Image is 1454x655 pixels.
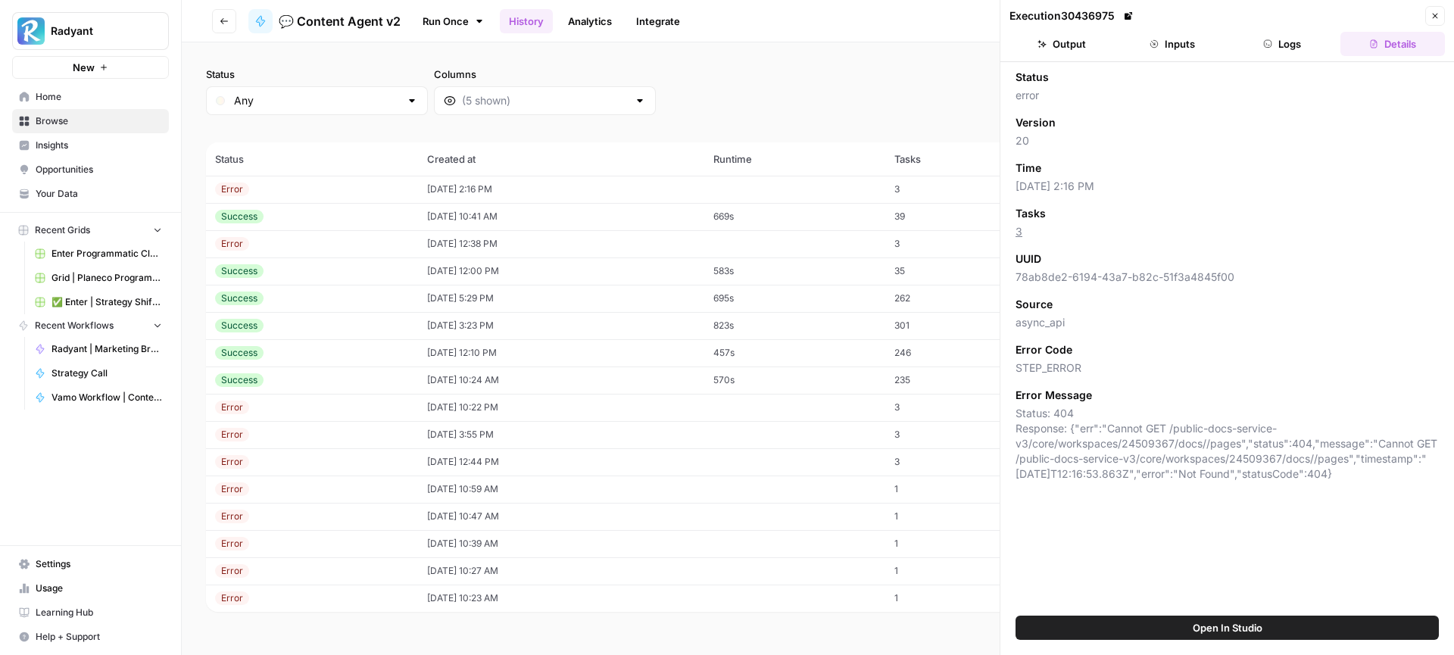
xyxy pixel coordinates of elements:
[12,552,169,576] a: Settings
[885,339,1028,366] td: 246
[215,428,249,441] div: Error
[434,67,656,82] label: Columns
[885,366,1028,394] td: 235
[885,476,1028,503] td: 1
[12,219,169,242] button: Recent Grids
[28,266,169,290] a: Grid | Planeco Programmatic Cluster
[885,257,1028,285] td: 35
[36,630,162,644] span: Help + Support
[1016,206,1046,221] span: Tasks
[418,530,705,557] td: [DATE] 10:39 AM
[1231,32,1335,56] button: Logs
[704,257,885,285] td: 583s
[704,312,885,339] td: 823s
[704,285,885,312] td: 695s
[1016,133,1439,148] span: 20
[418,285,705,312] td: [DATE] 5:29 PM
[215,591,249,605] div: Error
[36,90,162,104] span: Home
[885,503,1028,530] td: 1
[1120,32,1225,56] button: Inputs
[885,448,1028,476] td: 3
[206,115,1430,142] span: (16 records)
[1016,225,1022,238] a: 3
[73,60,95,75] span: New
[885,557,1028,585] td: 1
[28,290,169,314] a: ✅ Enter | Strategy Shift 2025 | Blog Posts Update
[1016,251,1041,267] span: UUID
[215,510,249,523] div: Error
[1016,70,1049,85] span: Status
[418,257,705,285] td: [DATE] 12:00 PM
[215,292,264,305] div: Success
[215,401,249,414] div: Error
[885,285,1028,312] td: 262
[885,530,1028,557] td: 1
[28,242,169,266] a: Enter Programmatic Cluster Wärmepumpe Förderung + Local
[12,625,169,649] button: Help + Support
[1016,406,1439,482] span: Status: 404 Response: {"err":"Cannot GET /public-docs-service-v3/core/workspaces/24509367/docs//p...
[885,312,1028,339] td: 301
[559,9,621,33] a: Analytics
[215,564,249,578] div: Error
[215,210,264,223] div: Success
[51,247,162,260] span: Enter Programmatic Cluster Wärmepumpe Förderung + Local
[51,366,162,380] span: Strategy Call
[418,503,705,530] td: [DATE] 10:47 AM
[704,203,885,230] td: 669s
[215,346,264,360] div: Success
[704,339,885,366] td: 457s
[12,133,169,158] a: Insights
[36,139,162,152] span: Insights
[28,337,169,361] a: Radyant | Marketing Breakdowns | Newsletter
[51,391,162,404] span: Vamo Workflow | Content Update Sie zu du
[500,9,553,33] a: History
[1016,360,1439,376] span: STEP_ERROR
[12,56,169,79] button: New
[51,23,142,39] span: Radyant
[418,476,705,503] td: [DATE] 10:59 AM
[51,342,162,356] span: Radyant | Marketing Breakdowns | Newsletter
[12,182,169,206] a: Your Data
[28,385,169,410] a: Vamo Workflow | Content Update Sie zu du
[36,114,162,128] span: Browse
[1009,32,1114,56] button: Output
[36,163,162,176] span: Opportunities
[1016,388,1092,403] span: Error Message
[36,557,162,571] span: Settings
[418,230,705,257] td: [DATE] 12:38 PM
[418,142,705,176] th: Created at
[36,606,162,619] span: Learning Hub
[234,93,400,108] input: Any
[418,366,705,394] td: [DATE] 10:24 AM
[462,93,628,108] input: (5 shown)
[215,319,264,332] div: Success
[418,203,705,230] td: [DATE] 10:41 AM
[885,203,1028,230] td: 39
[1016,297,1053,312] span: Source
[418,312,705,339] td: [DATE] 3:23 PM
[215,482,249,496] div: Error
[215,373,264,387] div: Success
[418,421,705,448] td: [DATE] 3:55 PM
[413,8,494,34] a: Run Once
[1009,8,1136,23] div: Execution 30436975
[1016,270,1439,285] span: 78ab8de2-6194-43a7-b82c-51f3a4845f00
[12,158,169,182] a: Opportunities
[215,537,249,551] div: Error
[279,12,401,30] span: 💬 Content Agent v2
[35,319,114,332] span: Recent Workflows
[704,142,885,176] th: Runtime
[12,314,169,337] button: Recent Workflows
[248,9,401,33] a: 💬 Content Agent v2
[12,600,169,625] a: Learning Hub
[418,448,705,476] td: [DATE] 12:44 PM
[1340,32,1445,56] button: Details
[12,109,169,133] a: Browse
[418,585,705,612] td: [DATE] 10:23 AM
[215,182,249,196] div: Error
[885,421,1028,448] td: 3
[35,223,90,237] span: Recent Grids
[12,576,169,600] a: Usage
[418,176,705,203] td: [DATE] 2:16 PM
